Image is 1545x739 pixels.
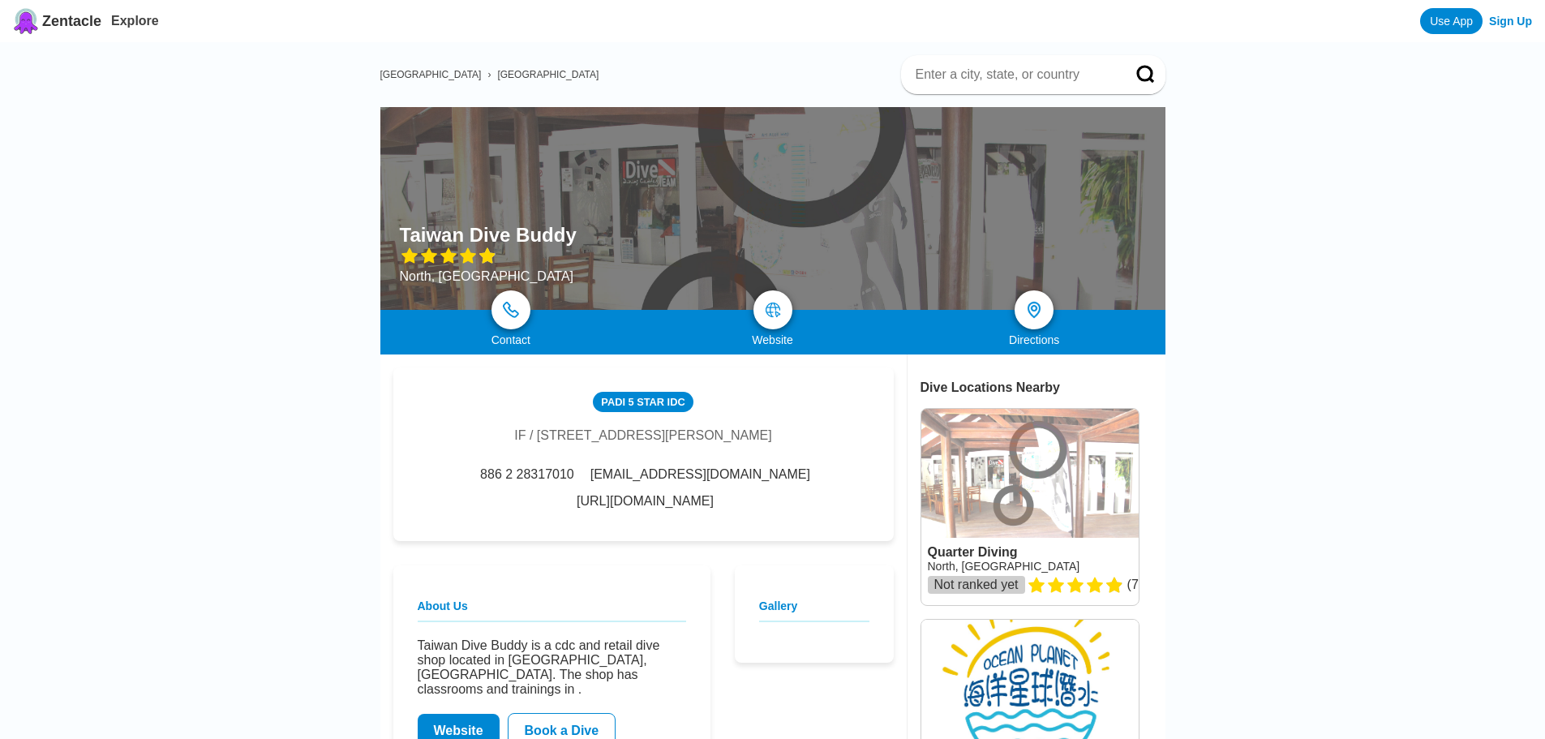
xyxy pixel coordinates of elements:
[759,599,869,622] h2: Gallery
[480,467,574,482] span: 886 2 28317010
[400,269,577,284] div: North, [GEOGRAPHIC_DATA]
[1024,300,1044,320] img: directions
[380,69,482,80] a: [GEOGRAPHIC_DATA]
[13,8,39,34] img: Zentacle logo
[418,638,686,697] p: Taiwan Dive Buddy is a cdc and retail dive shop located in [GEOGRAPHIC_DATA], [GEOGRAPHIC_DATA]. ...
[642,333,903,346] div: Website
[1489,15,1532,28] a: Sign Up
[921,380,1165,395] div: Dive Locations Nearby
[903,333,1165,346] div: Directions
[593,392,693,412] div: PADI 5 Star IDC
[503,302,519,318] img: phone
[418,599,686,622] h2: About Us
[1420,8,1483,34] a: Use App
[765,302,781,318] img: map
[914,67,1114,83] input: Enter a city, state, or country
[753,290,792,329] a: map
[111,14,159,28] a: Explore
[590,467,810,482] span: [EMAIL_ADDRESS][DOMAIN_NAME]
[577,494,714,509] a: [URL][DOMAIN_NAME]
[1015,290,1054,329] a: directions
[487,69,491,80] span: ›
[497,69,599,80] a: [GEOGRAPHIC_DATA]
[514,428,771,443] div: IF / [STREET_ADDRESS][PERSON_NAME]
[380,333,642,346] div: Contact
[42,13,101,30] span: Zentacle
[400,224,577,247] h1: Taiwan Dive Buddy
[13,8,101,34] a: Zentacle logoZentacle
